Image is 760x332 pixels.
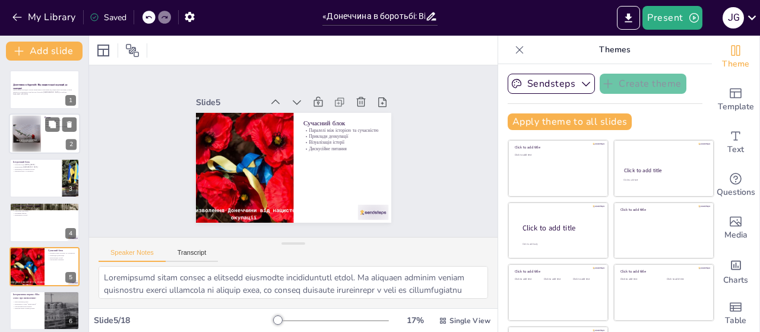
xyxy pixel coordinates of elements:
[624,167,703,174] div: Click to add title
[13,160,59,164] p: Історичний блок
[45,116,77,119] p: Вступ
[9,70,80,109] div: Донеччина в боротьбі: Від нацистської окупації до сьогодніПрезентація розглядає історію визволенн...
[9,247,80,286] div: https://cdn.sendsteps.com/images/logo/sendsteps_logo_white.pnghttps://cdn.sendsteps.com/images/lo...
[65,95,76,106] div: 1
[322,8,425,25] input: Insert title
[303,134,381,140] p: Приклади деокупації
[13,208,76,210] p: Залучення учнів до обговорення
[13,93,76,96] p: Generated with [URL]
[712,121,759,164] div: Add text boxes
[712,36,759,78] div: Change the overall theme
[45,119,77,122] p: Вступ до теми уроку
[13,303,41,305] p: Важливість слова "визволення"
[303,118,381,127] p: Сучасний блок
[166,249,218,262] button: Transcript
[723,274,748,287] span: Charts
[90,12,126,23] div: Saved
[508,113,632,130] button: Apply theme to all slides
[45,124,77,126] p: Важливість карт
[196,97,263,108] div: Slide 5
[529,36,700,64] p: Themes
[717,186,755,199] span: Questions
[9,159,80,198] div: https://cdn.sendsteps.com/images/logo/sendsteps_logo_white.pnghttps://cdn.sendsteps.com/images/lo...
[13,212,76,214] p: Перевірка фактів
[66,140,77,150] div: 2
[303,127,381,133] p: Паралелі між історією та сучасністю
[65,316,76,327] div: 6
[724,229,748,242] span: Media
[515,154,600,157] div: Click to add text
[45,121,77,124] p: Залучення учнів
[45,118,59,132] button: Duplicate Slide
[712,78,759,121] div: Add ready made slides
[9,114,80,154] div: https://cdn.sendsteps.com/images/slides/2025_09_09_07_41-IZuMyeUL2Yr0ugFV.jpeghttps://cdn.sendste...
[6,42,83,61] button: Add slide
[13,305,41,308] p: Обговорення результатів
[94,41,113,60] div: Layout
[9,203,80,242] div: https://cdn.sendsteps.com/images/logo/sendsteps_logo_white.pnghttps://cdn.sendsteps.com/images/lo...
[48,249,76,252] p: Сучасний блок
[62,118,77,132] button: Delete Slide
[13,204,76,208] p: Інтерактив «Правда чи міф?»
[13,163,59,166] p: Ключові події [DATE]–[DATE]
[13,293,41,299] p: Інтерактивна вправа «Моє слово про визволення»
[13,210,76,213] p: Критичне мислення
[515,145,600,150] div: Click to add title
[449,316,490,325] span: Single View
[99,266,488,299] textarea: Loremipsum dolorsita con adipisci el seddoeiusm temporinc utlab etdolorema, al enimadm ve q nostr...
[515,269,600,274] div: Click to add title
[125,43,140,58] span: Position
[65,184,76,194] div: 3
[667,278,704,281] div: Click to add text
[48,254,76,257] p: Приклади деокупації
[48,258,76,261] p: Дискусійне питання
[544,278,571,281] div: Click to add text
[642,6,702,30] button: Present
[9,8,81,27] button: My Library
[620,278,658,281] div: Click to add text
[48,257,76,259] p: Візуалізація історії
[13,89,76,93] p: Презентація розглядає історію визволення Донеччини від нацистської окупації, сучасні паралелі та ...
[13,301,41,303] p: Висловлення думок
[620,207,705,212] div: Click to add title
[712,164,759,207] div: Get real-time input from your audience
[45,126,77,128] p: Взаємозв'язок історії та сучасності
[722,58,749,71] span: Theme
[13,83,68,90] strong: Донеччина в боротьбі: Від нацистської окупації до сьогодні
[712,207,759,249] div: Add images, graphics, shapes or video
[515,278,541,281] div: Click to add text
[508,74,595,94] button: Sendsteps
[94,315,275,326] div: Slide 5 / 18
[13,308,41,310] p: Використання онлайн-дошки
[65,272,76,283] div: 5
[13,166,59,168] p: Визволення [GEOGRAPHIC_DATA]
[522,223,598,233] div: Click to add title
[13,170,59,172] p: Взаємозв'язок з сучасністю
[13,168,59,170] p: Важливість розуміння історії
[522,242,597,245] div: Click to add body
[13,214,76,217] p: Важливість історії
[65,228,76,239] div: 4
[48,252,76,254] p: Паралелі між історією та сучасністю
[99,249,166,262] button: Speaker Notes
[723,7,744,29] div: J G
[600,74,686,94] button: Create theme
[303,140,381,146] p: Візуалізація історії
[712,249,759,292] div: Add charts and graphs
[725,314,746,327] span: Table
[727,143,744,156] span: Text
[623,179,702,182] div: Click to add text
[573,278,600,281] div: Click to add text
[303,146,381,151] p: Дискусійне питання
[401,315,429,326] div: 17 %
[617,6,640,30] button: Export to PowerPoint
[9,291,80,330] div: https://cdn.sendsteps.com/images/logo/sendsteps_logo_white.pnghttps://cdn.sendsteps.com/images/lo...
[620,269,705,274] div: Click to add title
[718,100,754,113] span: Template
[723,6,744,30] button: J G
